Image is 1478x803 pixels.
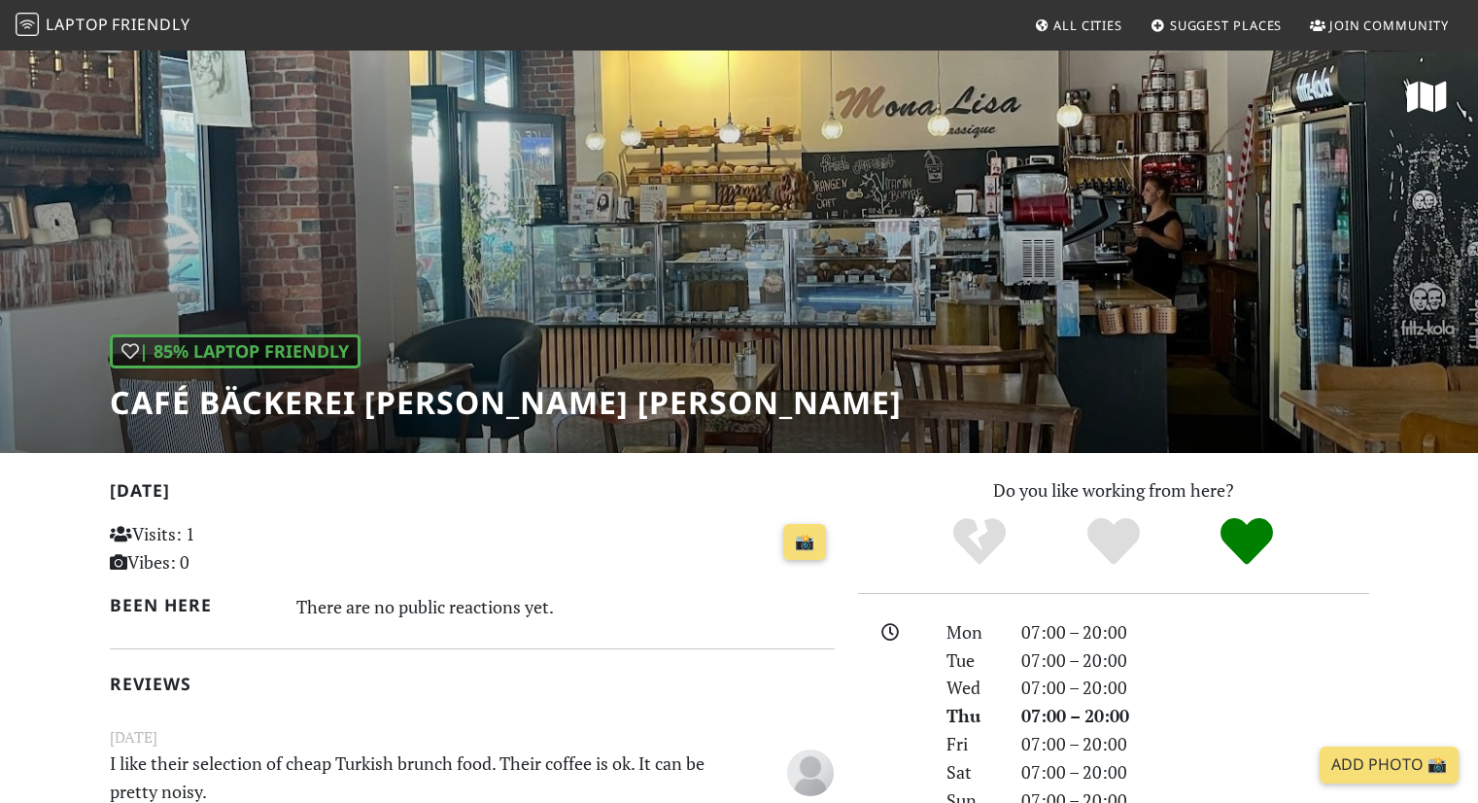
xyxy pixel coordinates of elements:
[1010,730,1381,758] div: 07:00 – 20:00
[935,646,1009,675] div: Tue
[46,14,109,35] span: Laptop
[110,520,336,576] p: Visits: 1 Vibes: 0
[98,725,846,750] small: [DATE]
[935,702,1009,730] div: Thu
[110,674,835,694] h2: Reviews
[935,674,1009,702] div: Wed
[1010,646,1381,675] div: 07:00 – 20:00
[1320,747,1459,784] a: Add Photo 📸
[1180,515,1314,569] div: Definitely!
[935,730,1009,758] div: Fri
[787,759,834,783] span: Anonymous
[1302,8,1457,43] a: Join Community
[935,758,1009,786] div: Sat
[1053,17,1122,34] span: All Cities
[787,750,834,796] img: blank-535327c66bd565773addf3077783bbfce4b00ec00e9fd257753287c682c7fa38.png
[1143,8,1290,43] a: Suggest Places
[16,13,39,36] img: LaptopFriendly
[296,591,835,622] div: There are no public reactions yet.
[1026,8,1130,43] a: All Cities
[1010,758,1381,786] div: 07:00 – 20:00
[1010,674,1381,702] div: 07:00 – 20:00
[1170,17,1283,34] span: Suggest Places
[935,618,1009,646] div: Mon
[112,14,189,35] span: Friendly
[110,480,835,508] h2: [DATE]
[858,476,1369,505] p: Do you like working from here?
[110,334,361,368] div: | 85% Laptop Friendly
[1329,17,1449,34] span: Join Community
[1010,618,1381,646] div: 07:00 – 20:00
[110,595,274,615] h2: Been here
[16,9,190,43] a: LaptopFriendly LaptopFriendly
[110,384,902,421] h1: Café Bäckerei [PERSON_NAME] [PERSON_NAME]
[783,524,826,561] a: 📸
[912,515,1047,569] div: No
[1010,702,1381,730] div: 07:00 – 20:00
[1047,515,1181,569] div: Yes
